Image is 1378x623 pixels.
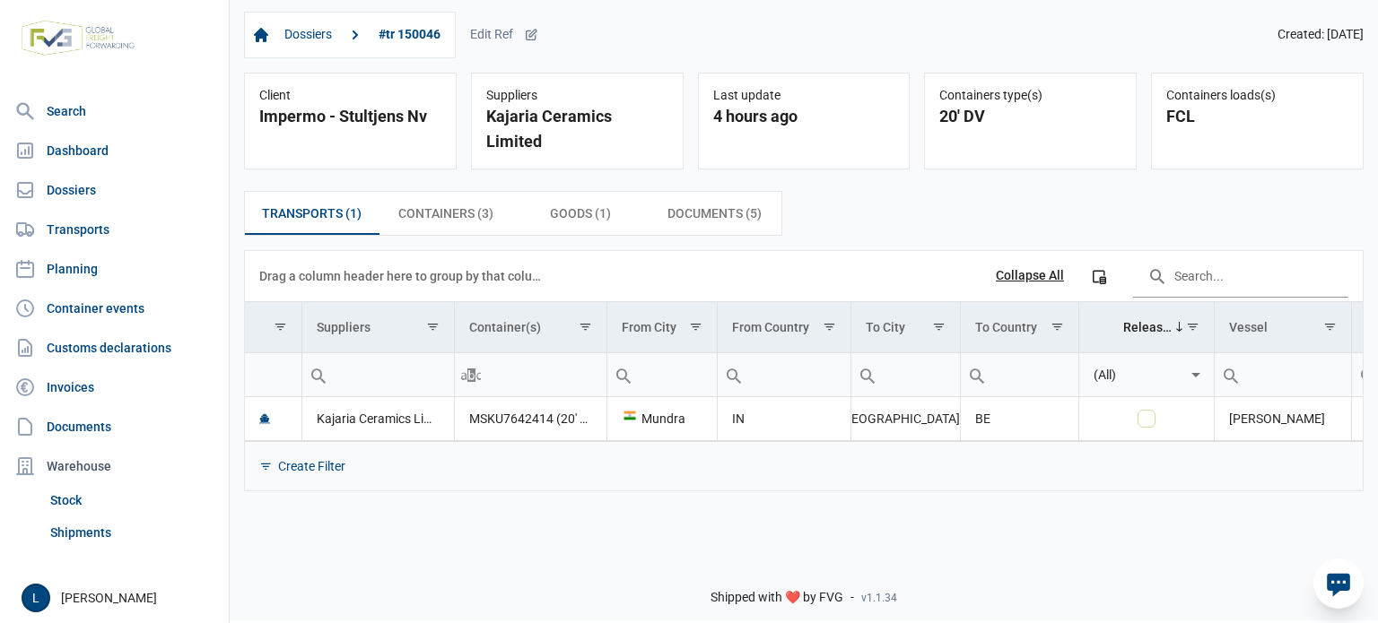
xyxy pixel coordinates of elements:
span: Show filter options for column 'To Country' [1051,320,1064,333]
a: Invoices [7,369,222,405]
input: Filter cell [245,353,301,396]
td: MSKU7642414 (20' DV), MSKU5963082 (20' DV), MRKU7688727 (20' DV) [454,397,606,441]
div: Containers loads(s) [1166,88,1348,104]
button: L [22,584,50,612]
td: Column [245,302,301,353]
div: Collapse All [996,268,1064,284]
td: Filter cell [454,352,606,396]
a: Shipments [43,516,222,549]
div: Released [1123,320,1174,334]
span: Show filter options for column '' [274,320,287,333]
div: Search box [455,353,487,396]
td: Column From City [606,302,717,353]
div: Warehouse [7,448,222,484]
a: Stock [43,484,222,516]
div: Data grid with 1 rows and 11 columns [245,251,1363,490]
div: Mundra [622,410,702,428]
span: Show filter options for column 'From Country' [823,320,836,333]
div: 20' DV [939,104,1121,129]
a: Transports [7,212,222,247]
input: Filter cell [1215,353,1350,396]
div: From Country [732,320,809,334]
div: To Country [975,320,1037,334]
td: Column To Country [960,302,1078,353]
div: Edit Ref [470,27,538,43]
a: Dossiers [277,20,339,50]
div: Kajaria Ceramics Limited [486,104,668,154]
span: Containers (3) [398,203,493,224]
span: Show filter options for column 'Vessel' [1323,320,1337,333]
div: [PERSON_NAME] [22,584,218,612]
td: Column Vessel [1215,302,1351,353]
a: Documents [7,409,222,445]
div: Container(s) [469,320,541,334]
td: Column Released [1078,302,1215,353]
td: Filter cell [960,352,1078,396]
span: Show filter options for column 'Container(s)' [579,320,592,333]
div: Search box [302,353,335,396]
span: Shipped with ❤️ by FVG [711,590,843,606]
a: Container events [7,290,222,326]
td: Filter cell [850,352,960,396]
div: Search box [718,353,750,396]
td: Column Container(s) [454,302,606,353]
div: Last update [713,88,895,104]
a: Search [7,93,222,129]
span: v1.1.34 [861,591,897,605]
td: IN [718,397,850,441]
div: Search box [961,353,993,396]
span: Created: [DATE] [1278,27,1364,43]
div: FCL [1166,104,1348,129]
div: From City [622,320,676,334]
div: Select [1185,353,1207,396]
span: Goods (1) [550,203,611,224]
span: Show filter options for column 'From City' [689,320,702,333]
td: Filter cell [301,352,454,396]
input: Filter cell [455,353,606,396]
input: Search in the data grid [1133,255,1348,298]
span: Documents (5) [667,203,762,224]
div: Vessel [1229,320,1268,334]
div: Containers type(s) [939,88,1121,104]
a: Customs declarations [7,330,222,366]
a: Dossiers [7,172,222,208]
div: Impermo - Stultjens Nv [259,104,441,129]
input: Filter cell [961,353,1078,396]
span: - [850,590,854,606]
div: To City [866,320,905,334]
div: Drag a column header here to group by that column [259,262,547,290]
td: Column To City [850,302,960,353]
span: Show filter options for column 'Released' [1186,320,1199,333]
input: Filter cell [851,353,960,396]
div: [GEOGRAPHIC_DATA] [866,410,946,428]
div: Data grid toolbar [259,251,1348,301]
input: Filter cell [302,353,454,396]
td: Column From Country [718,302,850,353]
span: Transports (1) [262,203,362,224]
td: Filter cell [1215,352,1351,396]
a: Dashboard [7,133,222,169]
td: [PERSON_NAME] [1215,397,1351,441]
div: Client [259,88,441,104]
a: Planning [7,251,222,287]
input: Filter cell [718,353,850,396]
td: BE [960,397,1078,441]
div: Suppliers [317,320,371,334]
td: Filter cell [1078,352,1215,396]
span: Show filter options for column 'Suppliers' [426,320,440,333]
div: Create Filter [278,458,345,474]
div: 4 hours ago [713,104,895,129]
input: Filter cell [607,353,717,396]
div: Column Chooser [1083,260,1115,292]
td: Filter cell [606,352,717,396]
div: Suppliers [486,88,668,104]
div: Search box [1215,353,1247,396]
img: FVG - Global freight forwarding [14,13,142,63]
td: Column Suppliers [301,302,454,353]
div: Search box [851,353,884,396]
td: Filter cell [718,352,850,396]
span: Show filter options for column 'To City' [932,320,946,333]
input: Filter cell [1079,353,1186,396]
